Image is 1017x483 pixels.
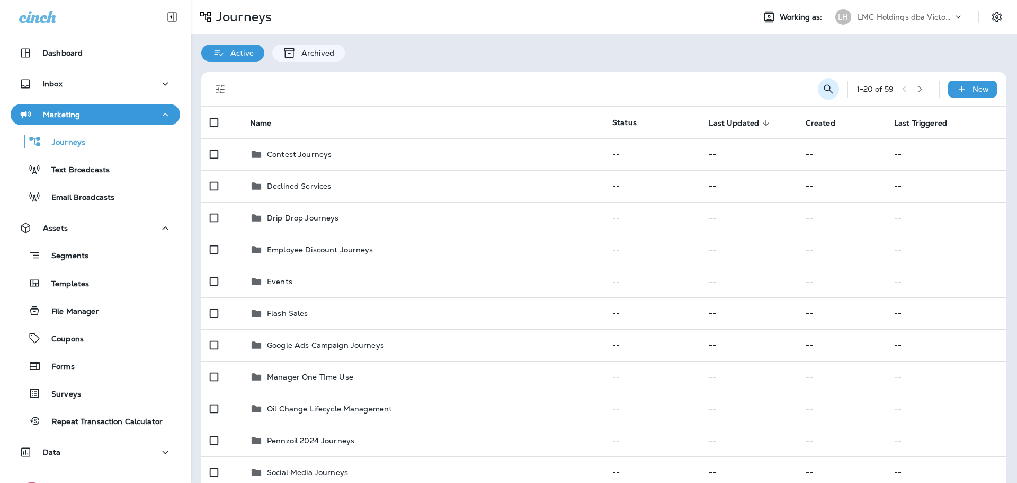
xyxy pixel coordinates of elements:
td: -- [604,138,700,170]
p: Employee Discount Journeys [267,245,373,254]
button: Inbox [11,73,180,94]
p: Forms [41,362,75,372]
p: Inbox [42,80,63,88]
p: Email Broadcasts [41,193,114,203]
td: -- [886,393,1006,425]
button: Marketing [11,104,180,125]
td: -- [604,234,700,266]
span: Last Triggered [894,118,961,128]
p: Dashboard [42,49,83,57]
span: Status [612,118,637,127]
td: -- [886,170,1006,202]
td: -- [604,170,700,202]
p: Contest Journeys [267,150,332,159]
span: Created [806,118,849,128]
td: -- [797,202,886,234]
td: -- [886,329,1006,361]
p: Segments [41,251,88,262]
button: Forms [11,355,180,377]
td: -- [797,425,886,456]
span: Last Triggered [894,119,947,128]
p: LMC Holdings dba Victory Lane Quick Oil Change [858,13,953,21]
td: -- [700,361,797,393]
td: -- [886,297,1006,329]
td: -- [797,393,886,425]
p: Drip Drop Journeys [267,214,339,222]
span: Created [806,119,835,128]
td: -- [700,425,797,456]
td: -- [886,234,1006,266]
p: New [973,85,989,93]
p: Data [43,448,61,456]
td: -- [604,425,700,456]
p: Oil Change Lifecycle Management [267,405,392,413]
td: -- [700,170,797,202]
td: -- [886,202,1006,234]
td: -- [700,138,797,170]
button: Templates [11,272,180,294]
p: Pennzoil 2024 Journeys [267,436,354,445]
td: -- [797,297,886,329]
p: Marketing [43,110,80,119]
button: Dashboard [11,42,180,64]
button: Journeys [11,130,180,153]
td: -- [797,170,886,202]
span: Name [250,118,286,128]
button: Settings [987,7,1006,27]
td: -- [886,138,1006,170]
button: Email Broadcasts [11,186,180,208]
p: Google Ads Campaign Journeys [267,341,384,349]
button: Assets [11,217,180,239]
span: Working as: [780,13,825,22]
p: Journeys [212,9,272,25]
td: -- [604,266,700,297]
td: -- [700,297,797,329]
button: Data [11,442,180,463]
td: -- [797,361,886,393]
td: -- [886,425,1006,456]
p: Surveys [41,390,81,400]
p: Text Broadcasts [41,165,110,175]
td: -- [700,393,797,425]
button: File Manager [11,300,180,322]
p: Manager One TIme Use [267,373,353,381]
p: Archived [296,49,334,57]
td: -- [797,266,886,297]
p: Assets [43,224,68,232]
p: Events [267,277,292,286]
button: Segments [11,244,180,267]
td: -- [700,234,797,266]
button: Filters [210,78,231,100]
span: Last Updated [709,119,759,128]
button: Repeat Transaction Calculator [11,410,180,432]
button: Surveys [11,382,180,405]
p: Declined Services [267,182,331,190]
td: -- [604,361,700,393]
button: Collapse Sidebar [157,6,187,28]
p: Active [225,49,254,57]
td: -- [604,329,700,361]
td: -- [604,297,700,329]
td: -- [700,266,797,297]
p: Journeys [41,138,85,148]
p: Flash Sales [267,309,308,318]
p: Coupons [41,335,84,345]
div: LH [835,9,851,25]
td: -- [604,202,700,234]
span: Last Updated [709,118,773,128]
button: Text Broadcasts [11,158,180,180]
td: -- [797,329,886,361]
p: Templates [41,279,89,289]
td: -- [797,234,886,266]
td: -- [886,361,1006,393]
div: 1 - 20 of 59 [857,85,894,93]
p: Social Media Journeys [267,468,348,477]
td: -- [700,329,797,361]
td: -- [797,138,886,170]
td: -- [700,202,797,234]
p: Repeat Transaction Calculator [41,417,163,427]
button: Coupons [11,327,180,349]
td: -- [604,393,700,425]
button: Search Journeys [818,78,839,100]
p: File Manager [41,307,99,317]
